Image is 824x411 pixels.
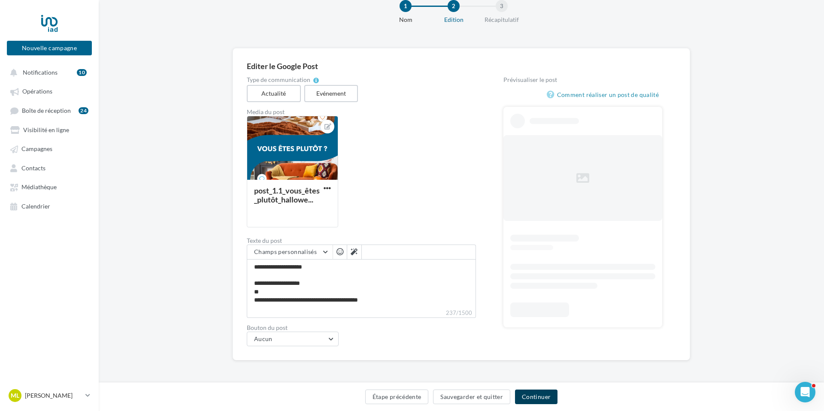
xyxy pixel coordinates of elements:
a: Boîte de réception24 [5,103,94,118]
label: 237/1500 [247,308,476,318]
span: Opérations [22,88,52,95]
div: 24 [79,107,88,114]
div: Editer le Google Post [247,62,676,70]
button: Aucun [247,332,339,346]
div: Prévisualiser le post [503,77,662,83]
p: [PERSON_NAME] [25,391,82,400]
span: Médiathèque [21,184,57,191]
a: Campagnes [5,141,94,156]
span: Calendrier [21,202,50,210]
label: Bouton du post [247,325,476,331]
a: Visibilité en ligne [5,122,94,137]
a: Comment réaliser un post de qualité [547,90,662,100]
button: Notifications 10 [5,64,90,80]
span: Visibilité en ligne [23,126,69,133]
button: Nouvelle campagne [7,41,92,55]
a: Opérations [5,83,94,99]
span: Contacts [21,164,45,172]
span: Boîte de réception [22,107,71,114]
div: Edition [426,15,481,24]
div: Nom [378,15,433,24]
a: Calendrier [5,198,94,214]
a: Médiathèque [5,179,94,194]
span: Aucun [254,335,273,342]
label: Evénement [304,85,358,102]
button: Champs personnalisés [247,245,333,260]
button: Étape précédente [365,390,429,404]
button: Sauvegarder et quitter [433,390,510,404]
div: Media du post [247,109,476,115]
span: Notifications [23,69,58,76]
span: Champs personnalisés [254,248,317,255]
div: post_1.1_vous_êtes_plutôt_hallowe... [254,186,320,204]
label: Actualité [247,85,301,102]
label: Texte du post [247,238,476,244]
button: Continuer [515,390,557,404]
div: 10 [77,69,87,76]
span: Type de communication [247,77,310,83]
a: Contacts [5,160,94,175]
a: ML [PERSON_NAME] [7,387,92,404]
span: ML [11,391,19,400]
span: Campagnes [21,145,52,153]
iframe: Intercom live chat [795,382,815,402]
div: Récapitulatif [474,15,529,24]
